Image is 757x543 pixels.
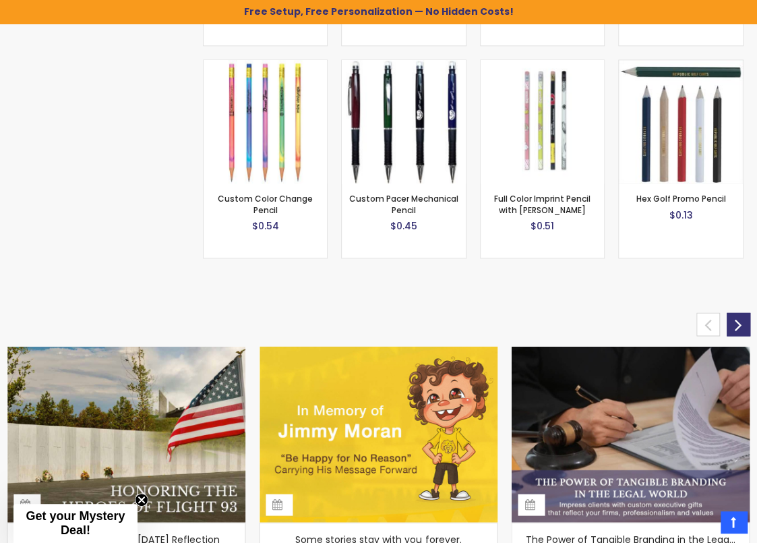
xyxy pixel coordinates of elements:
img: 4_Blog_August_4Pens_Jimmy_Moran.jpg [259,346,497,522]
span: $0.13 [669,208,693,221]
img: Full Color Imprint Pencil with Eraser [481,60,605,184]
img: Hex Golf Promo Pencil [619,60,743,184]
a: Full Color Imprint Pencil with Eraser [481,59,605,71]
span: Get your Mystery Deal! [26,509,125,537]
img: The_Power_of_Tangible_Branding_in_the_Legal_World.jpg [511,346,750,522]
div: next [727,312,750,336]
a: Full Color Imprint Pencil with [PERSON_NAME] [494,193,591,215]
button: Close teaser [135,493,148,507]
a: Custom Pacer Mechanical Pencil [342,59,466,71]
a: Custom Color Change Pencil [218,193,313,215]
span: $0.45 [390,219,417,232]
div: Get your Mystery Deal!Close teaser [13,504,138,543]
span: $0.54 [252,219,279,232]
a: Hex Golf Promo Pencil [636,193,726,204]
img: Custom Color Change Pencil [204,60,328,184]
a: Custom Pacer Mechanical Pencil [349,193,458,215]
img: Custom Pacer Mechanical Pencil [342,60,466,184]
span: $0.51 [531,219,554,232]
a: Hex Golf Promo Pencil [619,59,743,71]
a: Custom Color Change Pencil [204,59,328,71]
div: prev [696,312,720,336]
img: Patriots-Day2.jpg [7,346,245,522]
